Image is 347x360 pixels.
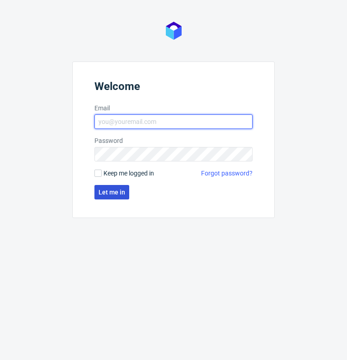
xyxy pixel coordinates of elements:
[103,169,154,178] span: Keep me logged in
[201,169,253,178] a: Forgot password?
[98,189,125,195] span: Let me in
[94,136,253,145] label: Password
[94,104,253,113] label: Email
[94,185,129,199] button: Let me in
[94,80,253,96] header: Welcome
[94,114,253,129] input: you@youremail.com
